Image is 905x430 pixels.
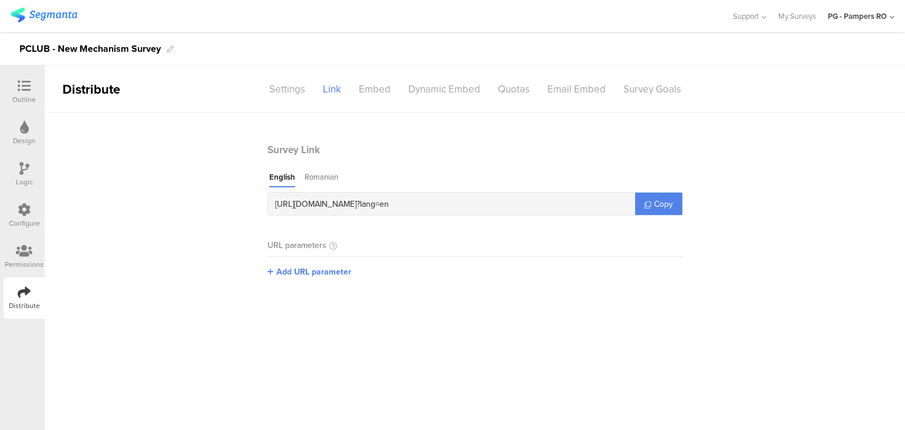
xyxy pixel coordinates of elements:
div: Embed [350,79,399,100]
div: English [269,171,295,187]
div: Permissions [5,259,44,270]
div: Outline [12,94,36,105]
div: Survey Goals [615,79,690,100]
span: [URL][DOMAIN_NAME] [275,198,356,210]
div: Design [13,135,35,146]
div: Romanian [305,171,338,187]
span: Add URL parameter [276,266,351,278]
span: lang=en [360,198,389,210]
div: Link [314,79,350,100]
div: PCLUB - New Mechanism Survey [19,39,161,58]
header: Survey Link [267,143,683,157]
img: segmanta logo [11,8,77,22]
div: Distribute [9,300,40,311]
div: Email Embed [539,79,615,100]
div: PG - Pampers RO [828,11,887,22]
div: Configure [9,218,40,229]
div: URL parameters [267,239,326,252]
span: Support [733,11,759,22]
div: Distribute [45,80,180,99]
span: ? [356,198,360,210]
div: Settings [260,79,314,100]
span: Copy [654,198,673,210]
button: Add URL parameter [267,266,351,278]
div: Dynamic Embed [399,79,489,100]
div: Quotas [489,79,539,100]
div: Logic [16,177,33,187]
